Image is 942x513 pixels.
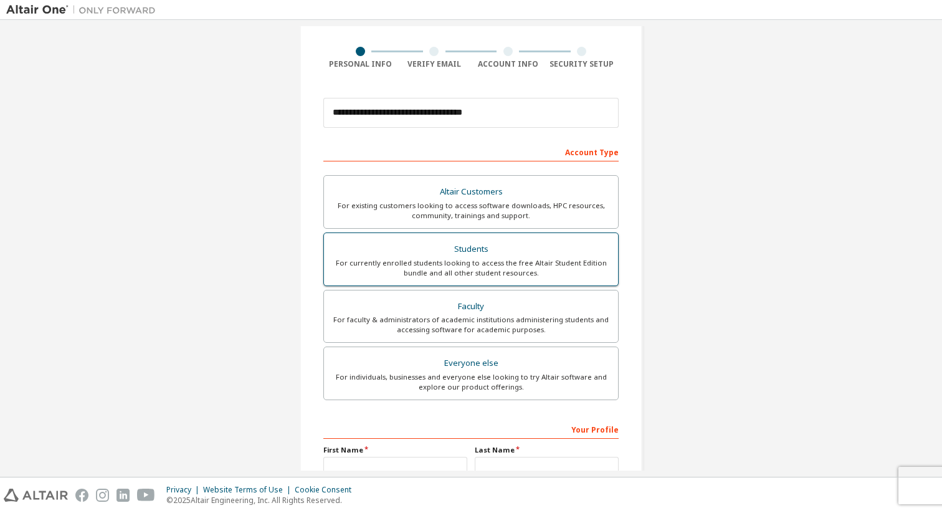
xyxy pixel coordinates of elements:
[545,59,619,69] div: Security Setup
[397,59,472,69] div: Verify Email
[471,59,545,69] div: Account Info
[331,298,611,315] div: Faculty
[166,495,359,506] p: © 2025 Altair Engineering, Inc. All Rights Reserved.
[331,315,611,335] div: For faculty & administrators of academic institutions administering students and accessing softwa...
[331,241,611,258] div: Students
[475,445,619,455] label: Last Name
[137,489,155,502] img: youtube.svg
[323,445,467,455] label: First Name
[166,485,203,495] div: Privacy
[96,489,109,502] img: instagram.svg
[323,141,619,161] div: Account Type
[4,489,68,502] img: altair_logo.svg
[323,419,619,439] div: Your Profile
[331,258,611,278] div: For currently enrolled students looking to access the free Altair Student Edition bundle and all ...
[295,485,359,495] div: Cookie Consent
[331,183,611,201] div: Altair Customers
[203,485,295,495] div: Website Terms of Use
[331,201,611,221] div: For existing customers looking to access software downloads, HPC resources, community, trainings ...
[331,372,611,392] div: For individuals, businesses and everyone else looking to try Altair software and explore our prod...
[75,489,88,502] img: facebook.svg
[323,59,397,69] div: Personal Info
[117,489,130,502] img: linkedin.svg
[331,355,611,372] div: Everyone else
[6,4,162,16] img: Altair One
